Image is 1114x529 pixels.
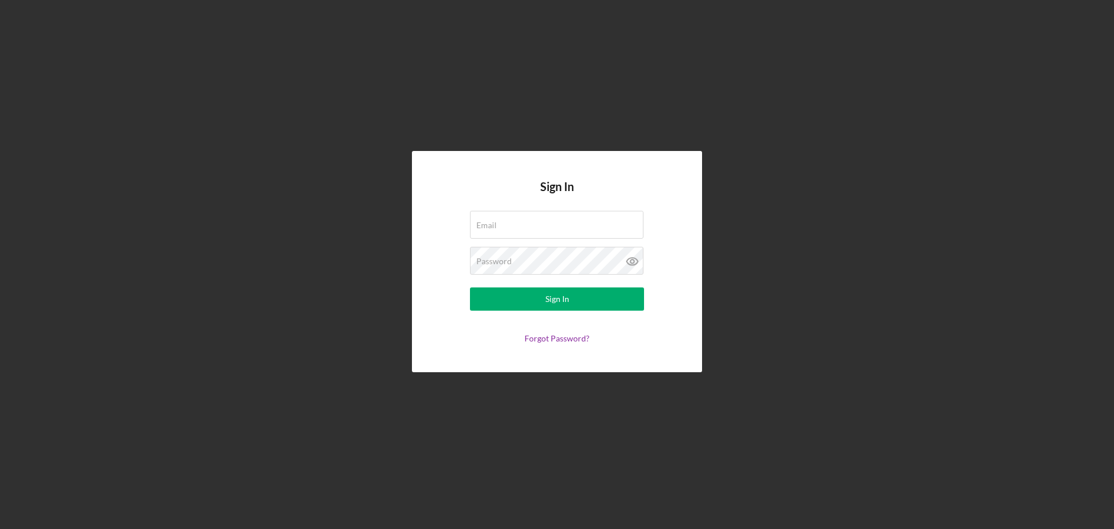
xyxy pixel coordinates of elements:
[470,287,644,311] button: Sign In
[545,287,569,311] div: Sign In
[525,333,589,343] a: Forgot Password?
[476,221,497,230] label: Email
[476,257,512,266] label: Password
[540,180,574,211] h4: Sign In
